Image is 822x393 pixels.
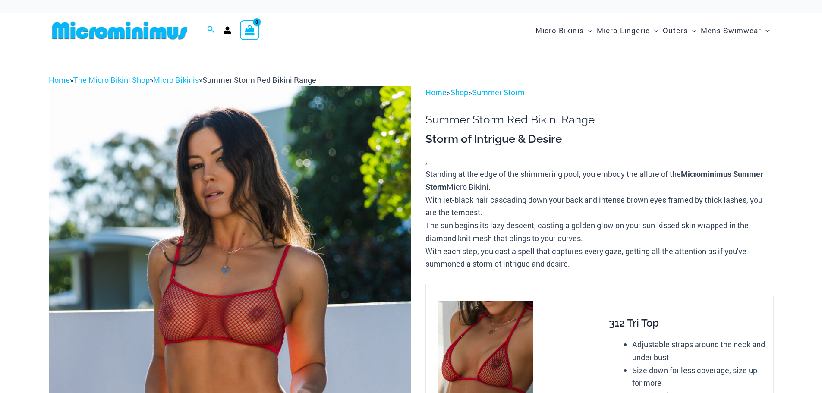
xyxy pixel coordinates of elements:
a: OutersMenu ToggleMenu Toggle [661,17,699,44]
span: Summer Storm Red Bikini Range [202,75,316,85]
h3: Storm of Intrigue & Desire [425,132,773,147]
li: Size down for less coverage, size up for more [632,364,765,390]
span: Mens Swimwear [701,19,761,41]
a: Summer Storm [472,87,525,97]
h1: Summer Storm Red Bikini Range [425,113,773,126]
span: » » » [49,75,316,85]
span: Menu Toggle [584,19,592,41]
a: Account icon link [224,26,231,34]
a: The Micro Bikini Shop [73,75,150,85]
div: , [425,132,773,270]
a: Home [425,87,447,97]
nav: Site Navigation [532,16,774,45]
a: Home [49,75,70,85]
a: Micro BikinisMenu ToggleMenu Toggle [533,17,595,44]
a: Micro Bikinis [153,75,199,85]
img: MM SHOP LOGO FLAT [49,21,191,40]
li: Adjustable straps around the neck and under bust [632,338,765,364]
span: Micro Lingerie [597,19,650,41]
a: View Shopping Cart, empty [240,20,260,40]
p: > > [425,86,773,99]
a: Mens SwimwearMenu ToggleMenu Toggle [699,17,772,44]
a: Shop [450,87,468,97]
span: Outers [663,19,688,41]
span: Menu Toggle [688,19,696,41]
span: Menu Toggle [761,19,770,41]
span: 312 Tri Top [609,317,659,329]
span: Micro Bikinis [535,19,584,41]
p: Standing at the edge of the shimmering pool, you embody the allure of the Micro Bikini. With jet-... [425,168,773,270]
a: Search icon link [207,25,215,36]
a: Micro LingerieMenu ToggleMenu Toggle [595,17,661,44]
span: Menu Toggle [650,19,658,41]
